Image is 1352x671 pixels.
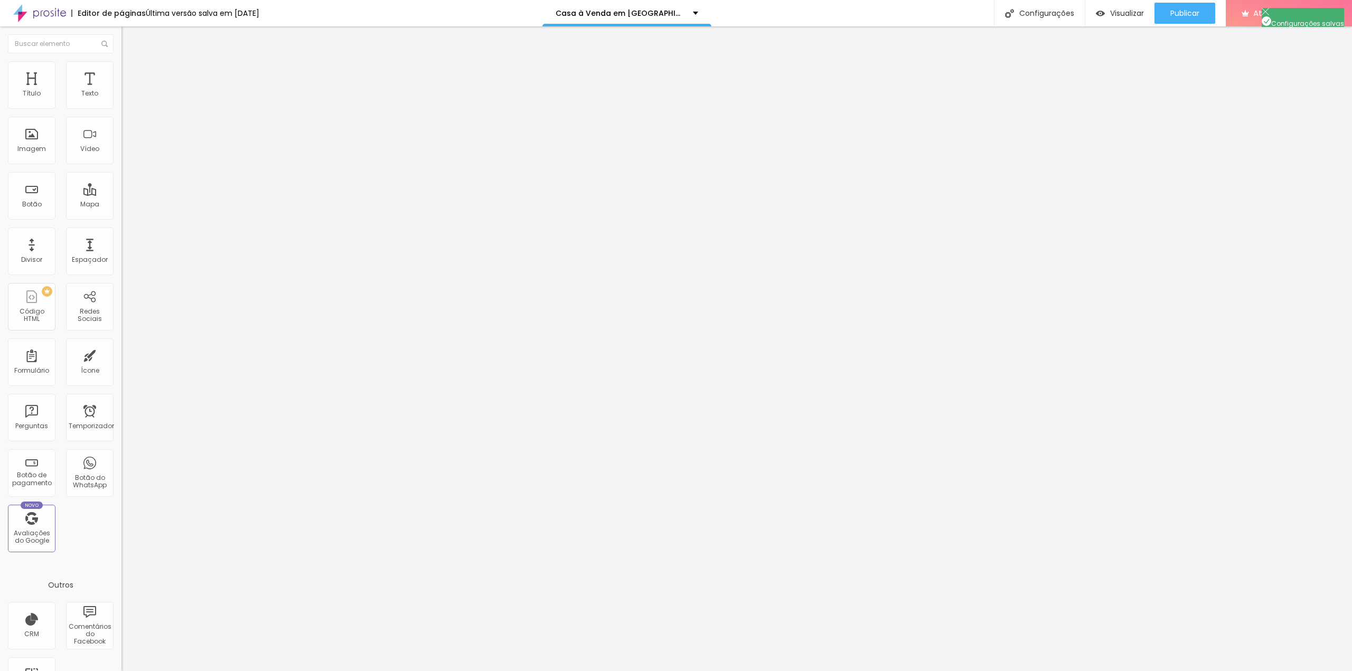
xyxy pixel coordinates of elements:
font: Código HTML [20,307,44,323]
img: Ícone [101,41,108,47]
font: Avaliações do Google [14,528,50,545]
font: Casa à Venda em [GEOGRAPHIC_DATA] – [GEOGRAPHIC_DATA] [556,8,805,18]
font: Temporizador [69,421,114,430]
font: CRM [24,629,39,638]
font: Botão de pagamento [12,470,52,487]
img: Ícone [1262,16,1271,26]
font: Vídeo [80,144,99,153]
font: Outros [48,580,73,590]
font: Atualização do Fazer [1253,7,1336,18]
font: Editor de páginas [78,8,146,18]
font: Ícone [81,366,99,375]
font: Espaçador [72,255,108,264]
font: Título [23,89,41,98]
font: Novo [25,502,39,508]
font: Botão do WhatsApp [73,473,107,489]
img: Ícone [1262,8,1269,15]
font: Última versão salva em [DATE] [146,8,259,18]
button: Visualizar [1085,3,1154,24]
img: Ícone [1005,9,1014,18]
font: Perguntas [15,421,48,430]
font: Publicar [1170,8,1199,18]
font: Configurações [1019,8,1074,18]
img: view-1.svg [1096,9,1105,18]
font: Imagem [17,144,46,153]
font: Botão [22,200,42,209]
font: Visualizar [1110,8,1144,18]
font: Texto [81,89,98,98]
font: Divisor [21,255,42,264]
input: Buscar elemento [8,34,114,53]
font: Mapa [80,200,99,209]
font: Comentários do Facebook [69,622,111,646]
font: Redes Sociais [78,307,102,323]
iframe: Editor [121,26,1352,671]
button: Publicar [1154,3,1215,24]
font: Configurações salvas [1271,19,1344,28]
font: Formulário [14,366,49,375]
